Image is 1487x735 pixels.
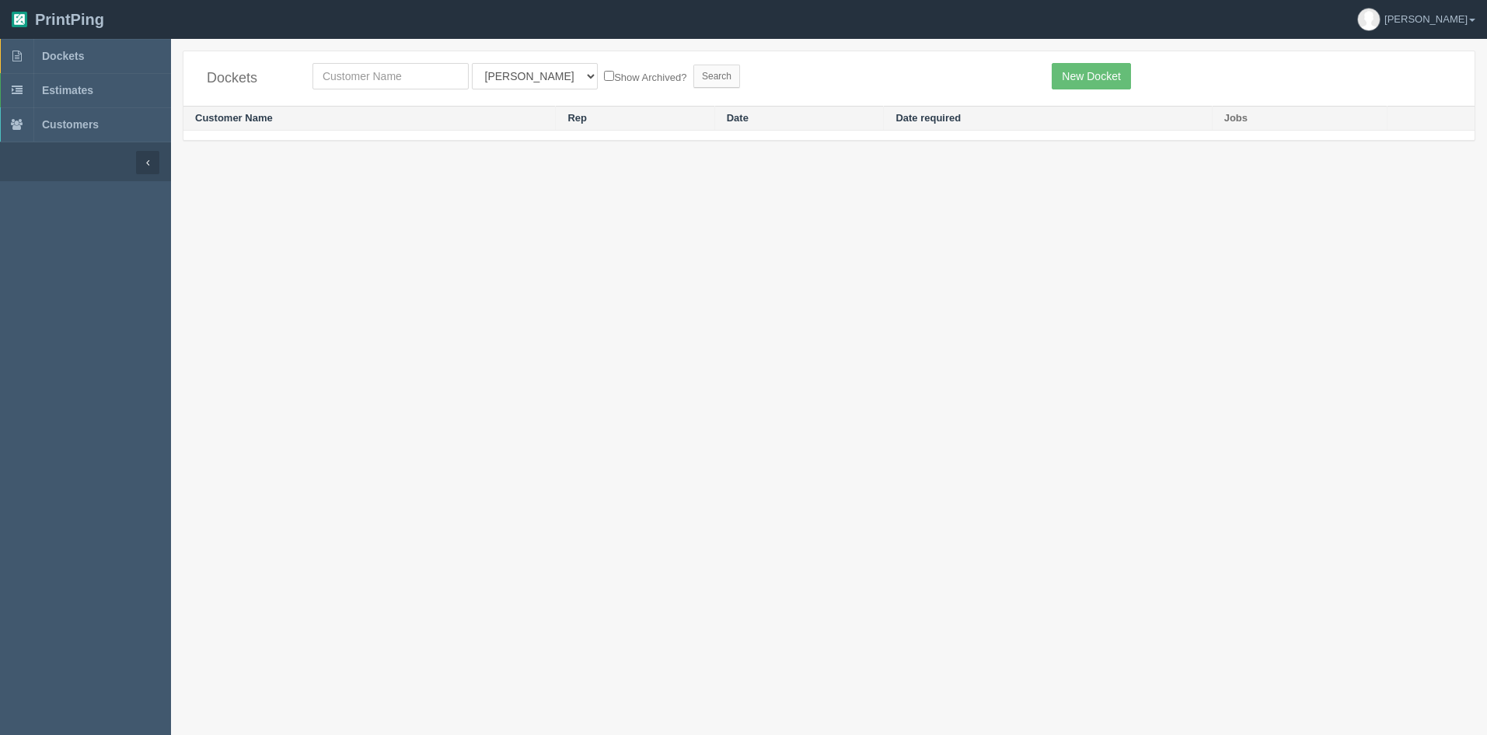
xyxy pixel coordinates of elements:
[727,112,749,124] a: Date
[12,12,27,27] img: logo-3e63b451c926e2ac314895c53de4908e5d424f24456219fb08d385ab2e579770.png
[693,65,740,88] input: Search
[1052,63,1130,89] a: New Docket
[567,112,587,124] a: Rep
[312,63,469,89] input: Customer Name
[604,68,686,86] label: Show Archived?
[42,84,93,96] span: Estimates
[207,71,289,86] h4: Dockets
[42,118,99,131] span: Customers
[1212,106,1388,131] th: Jobs
[895,112,961,124] a: Date required
[195,112,273,124] a: Customer Name
[1358,9,1380,30] img: avatar_default-7531ab5dedf162e01f1e0bb0964e6a185e93c5c22dfe317fb01d7f8cd2b1632c.jpg
[604,71,614,81] input: Show Archived?
[42,50,84,62] span: Dockets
